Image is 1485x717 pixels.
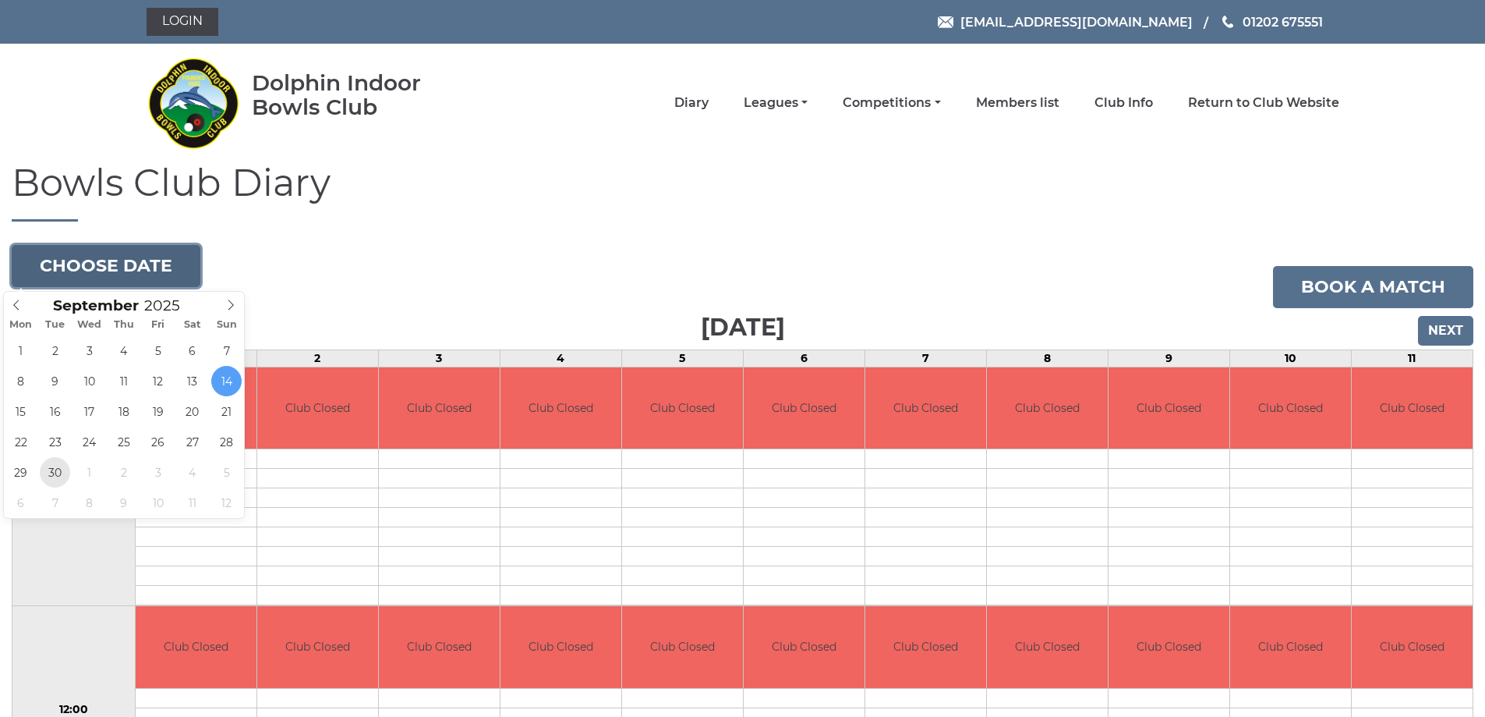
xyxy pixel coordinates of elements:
span: September 26, 2025 [143,427,173,457]
span: Sat [175,320,210,330]
td: Club Closed [500,367,621,449]
td: 7 [864,350,986,367]
td: Club Closed [987,606,1108,688]
span: October 8, 2025 [74,488,104,518]
img: Phone us [1222,16,1233,28]
span: 01202 675551 [1243,14,1323,29]
a: Return to Club Website [1188,94,1339,112]
span: September 6, 2025 [177,335,207,366]
a: Club Info [1094,94,1153,112]
span: October 7, 2025 [40,488,70,518]
td: Club Closed [622,606,743,688]
span: September 29, 2025 [5,457,36,488]
td: Club Closed [1230,367,1351,449]
img: Email [938,16,953,28]
td: 2 [256,350,378,367]
span: Tue [38,320,72,330]
td: Club Closed [379,606,500,688]
td: Club Closed [1230,606,1351,688]
a: Members list [976,94,1059,112]
span: October 6, 2025 [5,488,36,518]
input: Next [1418,316,1473,346]
span: Wed [72,320,107,330]
td: Club Closed [1352,606,1473,688]
span: September 30, 2025 [40,457,70,488]
td: Club Closed [257,367,378,449]
span: September 7, 2025 [211,335,242,366]
a: Email [EMAIL_ADDRESS][DOMAIN_NAME] [938,12,1193,32]
span: September 13, 2025 [177,366,207,396]
span: [EMAIL_ADDRESS][DOMAIN_NAME] [960,14,1193,29]
h1: Bowls Club Diary [12,162,1473,222]
span: September 1, 2025 [5,335,36,366]
span: October 3, 2025 [143,457,173,488]
span: September 24, 2025 [74,427,104,457]
td: 5 [621,350,743,367]
span: October 4, 2025 [177,457,207,488]
img: Dolphin Indoor Bowls Club [147,48,240,158]
td: Club Closed [136,606,256,688]
td: 6 [743,350,864,367]
span: September 22, 2025 [5,427,36,457]
a: Diary [674,94,709,112]
span: October 10, 2025 [143,488,173,518]
td: Club Closed [257,606,378,688]
div: Dolphin Indoor Bowls Club [252,71,471,119]
span: September 5, 2025 [143,335,173,366]
td: 4 [500,350,621,367]
td: Club Closed [744,367,864,449]
span: September 10, 2025 [74,366,104,396]
span: Scroll to increment [53,299,139,314]
span: September 19, 2025 [143,396,173,427]
td: 11 [1351,350,1473,367]
td: 3 [378,350,500,367]
td: 8 [986,350,1108,367]
span: Sun [210,320,244,330]
span: September 4, 2025 [108,335,139,366]
span: September 18, 2025 [108,396,139,427]
span: September 23, 2025 [40,427,70,457]
span: Fri [141,320,175,330]
a: Competitions [843,94,940,112]
td: 10 [1229,350,1351,367]
span: September 12, 2025 [143,366,173,396]
span: September 2, 2025 [40,335,70,366]
td: Club Closed [1108,367,1229,449]
span: October 5, 2025 [211,457,242,488]
td: Club Closed [379,367,500,449]
td: Club Closed [987,367,1108,449]
span: September 15, 2025 [5,396,36,427]
span: Thu [107,320,141,330]
span: September 16, 2025 [40,396,70,427]
span: September 17, 2025 [74,396,104,427]
a: Leagues [744,94,808,112]
a: Login [147,8,218,36]
td: 9 [1108,350,1229,367]
span: September 11, 2025 [108,366,139,396]
span: October 2, 2025 [108,457,139,488]
span: September 3, 2025 [74,335,104,366]
button: Choose date [12,245,200,287]
span: September 8, 2025 [5,366,36,396]
td: Club Closed [500,606,621,688]
input: Scroll to increment [139,296,200,314]
span: September 25, 2025 [108,427,139,457]
span: October 12, 2025 [211,488,242,518]
span: October 11, 2025 [177,488,207,518]
a: Phone us 01202 675551 [1220,12,1323,32]
span: September 27, 2025 [177,427,207,457]
span: September 9, 2025 [40,366,70,396]
td: Club Closed [865,606,986,688]
a: Book a match [1273,266,1473,308]
span: October 9, 2025 [108,488,139,518]
span: October 1, 2025 [74,457,104,488]
span: September 14, 2025 [211,366,242,396]
td: Club Closed [1352,367,1473,449]
td: Club Closed [865,367,986,449]
span: Mon [4,320,38,330]
span: September 28, 2025 [211,427,242,457]
td: Club Closed [622,367,743,449]
td: Club Closed [1108,606,1229,688]
span: September 20, 2025 [177,396,207,427]
td: Club Closed [744,606,864,688]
